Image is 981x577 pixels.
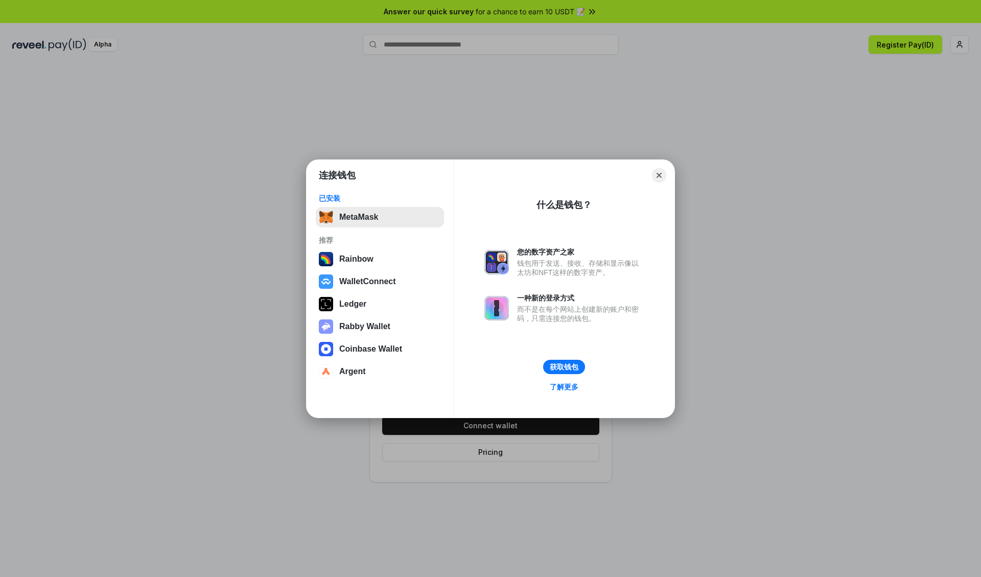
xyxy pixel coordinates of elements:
[652,168,666,182] button: Close
[517,305,644,323] div: 而不是在每个网站上创建新的账户和密码，只需连接您的钱包。
[319,364,333,379] img: svg+xml,%3Csvg%20width%3D%2228%22%20height%3D%2228%22%20viewBox%3D%220%200%2028%2028%22%20fill%3D...
[316,316,444,337] button: Rabby Wallet
[316,207,444,227] button: MetaMask
[339,367,366,376] div: Argent
[339,322,390,331] div: Rabby Wallet
[319,194,441,203] div: 已安装
[316,361,444,382] button: Argent
[316,294,444,314] button: Ledger
[550,382,578,391] div: 了解更多
[536,199,592,211] div: 什么是钱包？
[517,259,644,277] div: 钱包用于发送、接收、存储和显示像以太坊和NFT这样的数字资产。
[319,274,333,289] img: svg+xml,%3Csvg%20width%3D%2228%22%20height%3D%2228%22%20viewBox%3D%220%200%2028%2028%22%20fill%3D...
[339,299,366,309] div: Ledger
[550,362,578,372] div: 获取钱包
[339,213,378,222] div: MetaMask
[319,169,356,181] h1: 连接钱包
[319,252,333,266] img: svg+xml,%3Csvg%20width%3D%22120%22%20height%3D%22120%22%20viewBox%3D%220%200%20120%20120%22%20fil...
[319,319,333,334] img: svg+xml,%3Csvg%20xmlns%3D%22http%3A%2F%2Fwww.w3.org%2F2000%2Fsvg%22%20fill%3D%22none%22%20viewBox...
[517,247,644,257] div: 您的数字资产之家
[517,293,644,303] div: 一种新的登录方式
[484,250,509,274] img: svg+xml,%3Csvg%20xmlns%3D%22http%3A%2F%2Fwww.w3.org%2F2000%2Fsvg%22%20fill%3D%22none%22%20viewBox...
[319,210,333,224] img: svg+xml,%3Csvg%20fill%3D%22none%22%20height%3D%2233%22%20viewBox%3D%220%200%2035%2033%22%20width%...
[544,380,585,394] a: 了解更多
[319,297,333,311] img: svg+xml,%3Csvg%20xmlns%3D%22http%3A%2F%2Fwww.w3.org%2F2000%2Fsvg%22%20width%3D%2228%22%20height%3...
[316,339,444,359] button: Coinbase Wallet
[339,255,373,264] div: Rainbow
[484,296,509,320] img: svg+xml,%3Csvg%20xmlns%3D%22http%3A%2F%2Fwww.w3.org%2F2000%2Fsvg%22%20fill%3D%22none%22%20viewBox...
[543,360,585,374] button: 获取钱包
[339,277,396,286] div: WalletConnect
[316,271,444,292] button: WalletConnect
[319,342,333,356] img: svg+xml,%3Csvg%20width%3D%2228%22%20height%3D%2228%22%20viewBox%3D%220%200%2028%2028%22%20fill%3D...
[339,344,402,354] div: Coinbase Wallet
[319,236,441,245] div: 推荐
[316,249,444,269] button: Rainbow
